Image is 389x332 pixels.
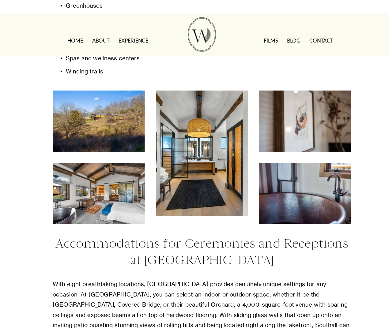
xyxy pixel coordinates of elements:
[55,262,334,320] p: With eight breathtaking locations, [GEOGRAPHIC_DATA] provides genuinely unique settings for any o...
[116,33,144,43] a: EXPERIENCE
[181,16,208,48] img: Wild Fern Weddings
[67,62,334,72] p: Winding trails
[253,33,266,43] a: FILMS
[296,33,318,43] a: CONTACT
[67,50,334,60] p: Spas and wellness centers
[55,221,334,252] h3: Accommodations for Ceremonies and Receptions at [GEOGRAPHIC_DATA]
[91,33,108,43] a: ABOUT
[274,33,287,43] a: Blog
[68,33,83,43] a: HOME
